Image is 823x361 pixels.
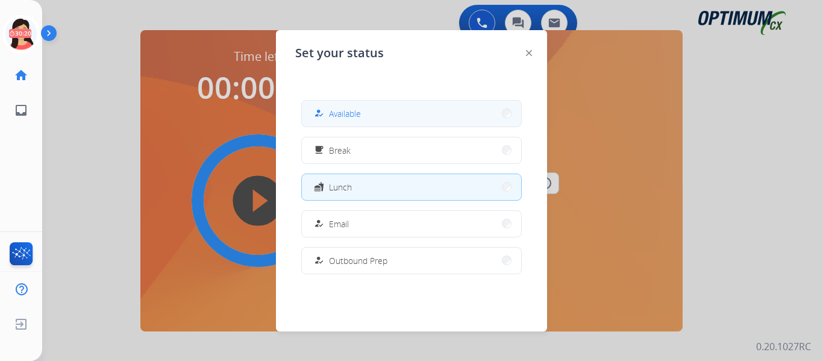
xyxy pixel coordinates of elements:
[14,103,28,118] mat-icon: inbox
[314,182,324,192] mat-icon: fastfood
[526,50,532,56] img: close-button
[302,211,521,237] button: Email
[314,256,324,266] mat-icon: how_to_reg
[329,218,349,230] span: Email
[302,248,521,274] button: Outbound Prep
[756,339,811,354] p: 0.20.1027RC
[295,45,384,61] span: Set your status
[302,101,521,127] button: Available
[329,144,351,157] span: Break
[314,145,324,155] mat-icon: free_breakfast
[314,219,324,229] mat-icon: how_to_reg
[329,107,361,120] span: Available
[329,181,352,193] span: Lunch
[329,254,387,267] span: Outbound Prep
[302,137,521,163] button: Break
[314,108,324,119] mat-icon: how_to_reg
[302,174,521,200] button: Lunch
[14,68,28,83] mat-icon: home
